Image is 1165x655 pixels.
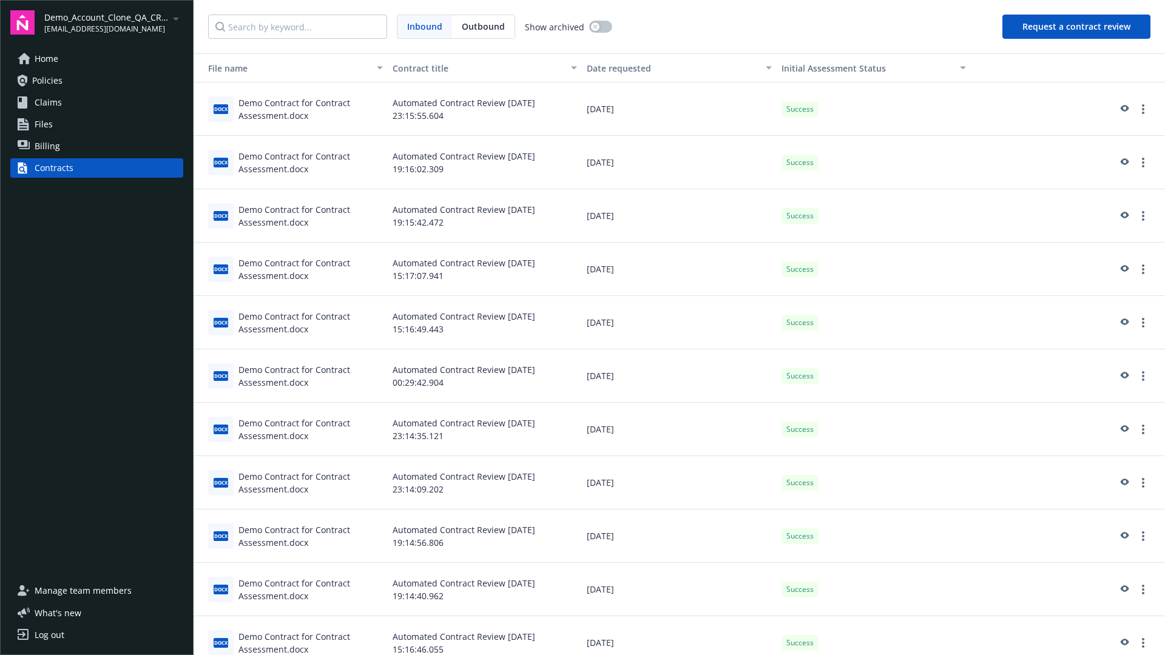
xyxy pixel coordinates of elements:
[582,136,776,189] div: [DATE]
[582,349,776,403] div: [DATE]
[214,585,228,594] span: docx
[10,115,183,134] a: Files
[1136,155,1150,170] a: more
[10,49,183,69] a: Home
[1136,422,1150,437] a: more
[1116,262,1131,277] a: preview
[462,20,505,33] span: Outbound
[452,15,515,38] span: Outbound
[388,563,582,616] div: Automated Contract Review [DATE] 19:14:40.962
[238,523,383,549] div: Demo Contract for Contract Assessment.docx
[1116,209,1131,223] a: preview
[582,456,776,509] div: [DATE]
[1116,155,1131,170] a: preview
[388,403,582,456] div: Automated Contract Review [DATE] 23:14:35.121
[35,93,62,112] span: Claims
[388,189,582,243] div: Automated Contract Review [DATE] 19:15:42.472
[786,264,814,275] span: Success
[388,243,582,296] div: Automated Contract Review [DATE] 15:17:07.941
[1136,209,1150,223] a: more
[214,371,228,380] span: docx
[32,71,62,90] span: Policies
[582,53,776,82] button: Date requested
[786,531,814,542] span: Success
[35,115,53,134] span: Files
[1116,315,1131,330] a: preview
[44,11,169,24] span: Demo_Account_Clone_QA_CR_Tests_Demo
[44,10,183,35] button: Demo_Account_Clone_QA_CR_Tests_Demo[EMAIL_ADDRESS][DOMAIN_NAME]arrowDropDown
[582,403,776,456] div: [DATE]
[35,136,60,156] span: Billing
[35,625,64,645] div: Log out
[238,257,383,282] div: Demo Contract for Contract Assessment.docx
[1136,529,1150,543] a: more
[238,363,383,389] div: Demo Contract for Contract Assessment.docx
[786,584,814,595] span: Success
[35,49,58,69] span: Home
[1136,102,1150,116] a: more
[582,243,776,296] div: [DATE]
[1136,636,1150,650] a: more
[238,96,383,122] div: Demo Contract for Contract Assessment.docx
[214,425,228,434] span: docx
[782,62,886,74] span: Initial Assessment Status
[388,136,582,189] div: Automated Contract Review [DATE] 19:16:02.309
[214,531,228,540] span: docx
[582,82,776,136] div: [DATE]
[44,24,169,35] span: [EMAIL_ADDRESS][DOMAIN_NAME]
[1136,369,1150,383] a: more
[214,638,228,647] span: docx
[407,20,442,33] span: Inbound
[587,62,758,75] div: Date requested
[525,21,584,33] span: Show archived
[786,637,814,648] span: Success
[10,136,183,156] a: Billing
[35,581,132,600] span: Manage team members
[10,606,101,619] button: What's new
[214,158,228,167] span: docx
[388,82,582,136] div: Automated Contract Review [DATE] 23:15:55.604
[397,15,452,38] span: Inbound
[1116,422,1131,437] a: preview
[582,296,776,349] div: [DATE]
[238,470,383,495] div: Demo Contract for Contract Assessment.docx
[786,477,814,488] span: Success
[1136,262,1150,277] a: more
[10,158,183,178] a: Contracts
[198,62,370,75] div: Toggle SortBy
[388,349,582,403] div: Automated Contract Review [DATE] 00:29:42.904
[393,62,564,75] div: Contract title
[1116,102,1131,116] a: preview
[208,15,387,39] input: Search by keyword...
[238,150,383,175] div: Demo Contract for Contract Assessment.docx
[786,210,814,221] span: Success
[1002,15,1150,39] button: Request a contract review
[388,296,582,349] div: Automated Contract Review [DATE] 15:16:49.443
[169,11,183,25] a: arrowDropDown
[214,318,228,327] span: docx
[198,62,370,75] div: File name
[582,189,776,243] div: [DATE]
[214,264,228,274] span: docx
[1116,369,1131,383] a: preview
[388,53,582,82] button: Contract title
[786,157,814,168] span: Success
[214,104,228,113] span: docx
[782,62,953,75] div: Toggle SortBy
[35,606,81,619] span: What ' s new
[1136,475,1150,490] a: more
[35,158,73,178] div: Contracts
[582,563,776,616] div: [DATE]
[214,211,228,220] span: docx
[388,509,582,563] div: Automated Contract Review [DATE] 19:14:56.806
[238,310,383,335] div: Demo Contract for Contract Assessment.docx
[1116,636,1131,650] a: preview
[582,509,776,563] div: [DATE]
[388,456,582,509] div: Automated Contract Review [DATE] 23:14:09.202
[1136,315,1150,330] a: more
[1136,582,1150,597] a: more
[214,478,228,487] span: docx
[10,10,35,35] img: navigator-logo.svg
[786,104,814,115] span: Success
